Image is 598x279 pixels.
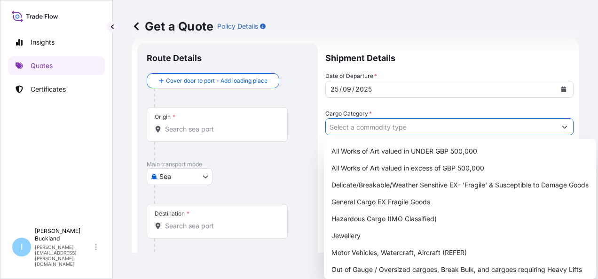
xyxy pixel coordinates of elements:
label: Cargo Category [325,109,372,118]
div: / [352,84,354,95]
p: Quotes [31,61,53,70]
input: Destination [165,221,276,231]
button: Calendar [556,82,571,97]
div: All Works of Art valued in excess of GBP 500,000 [328,160,592,177]
div: All Works of Art valued in UNDER GBP 500,000 [328,143,592,160]
div: Jewellery [328,227,592,244]
div: General Cargo EX Fragile Goods [328,194,592,210]
span: I [21,242,23,252]
div: Destination [155,210,189,217]
button: Show suggestions [556,118,573,135]
p: [PERSON_NAME][EMAIL_ADDRESS][PERSON_NAME][DOMAIN_NAME] [35,244,93,267]
p: Policy Details [217,22,258,31]
span: Date of Departure [325,71,377,81]
span: Cover door to port - Add loading place [166,76,268,85]
input: Select a commodity type [326,118,556,135]
p: Get a Quote [132,19,213,34]
div: year, [354,84,373,95]
div: Origin [155,113,175,121]
div: day, [330,84,339,95]
p: Shipment Details [325,43,574,71]
p: Main transport mode [147,161,308,168]
span: Sea [159,172,171,181]
p: Insights [31,38,55,47]
div: Hazardous Cargo (IMO Classified) [328,210,592,227]
button: Select transport [147,168,212,185]
div: Delicate/Breakable/Weather Sensitive EX- 'Fragile' & Susceptible to Damage Goods [328,177,592,194]
p: [PERSON_NAME] Buckland [35,227,93,242]
p: Certificates [31,85,66,94]
div: month, [342,84,352,95]
div: / [339,84,342,95]
div: Out of Gauge / Oversized cargoes, Break Bulk, and cargoes requiring Heavy Lifts [328,261,592,278]
input: Origin [165,124,276,134]
div: Motor Vehicles, Watercraft, Aircraft (REFER) [328,244,592,261]
p: Route Details [147,53,202,64]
